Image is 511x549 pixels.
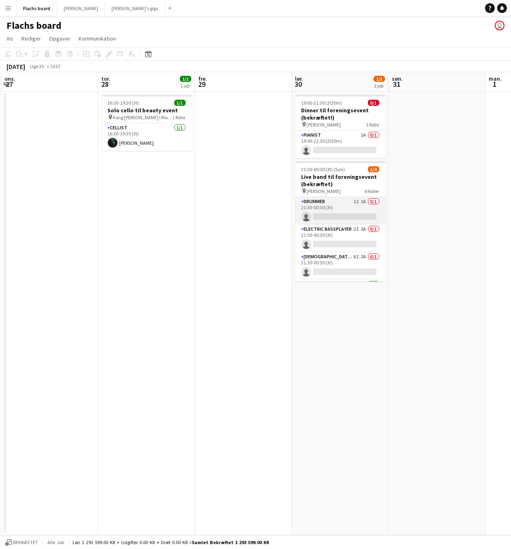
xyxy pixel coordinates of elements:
[295,161,386,281] app-job-card: 21:30-00:30 (3t) (Sun)1/4Live band til foreningsevent (bekræftet) [PERSON_NAME]4 RollerDrummer1I1...
[295,197,386,225] app-card-role: Drummer1I1A0/121:30-00:30 (3t)
[301,100,342,106] span: 19:00-21:30 (2t30m)
[295,280,386,307] app-card-role: Guitarist1/1
[113,114,173,120] span: Kong [PERSON_NAME] i Magasin på Kongens Nytorv
[3,33,17,44] a: Vis
[73,539,269,545] div: Løn 1 293 599.00 KR + Udgifter 0.00 KR + Diæt 0.00 KR =
[294,79,303,89] span: 30
[173,114,186,120] span: 1 Rolle
[18,33,44,44] a: Rediger
[392,75,403,82] span: søn.
[301,166,345,172] span: 21:30-00:30 (3t) (Sun)
[295,95,386,158] app-job-card: 19:00-21:30 (2t30m)0/1Dinner til foreningsevent (bekræftet!) [PERSON_NAME]1 RollePianist1A0/119:0...
[50,63,61,69] div: CEST
[365,188,379,194] span: 4 Roller
[295,252,386,280] app-card-role: [DEMOGRAPHIC_DATA] Singer6I2A0/121:30-00:30 (3t)
[105,0,165,16] button: [PERSON_NAME]'s gigs
[374,83,385,89] div: 2 job
[6,62,25,71] div: [DATE]
[101,95,192,151] app-job-card: 16:30-19:30 (3t)1/1Solo cello til beauty event Kong [PERSON_NAME] i Magasin på Kongens Nytorv1 Ro...
[27,63,47,69] span: Uge 35
[197,79,207,89] span: 29
[295,107,386,121] h3: Dinner til foreningsevent (bekræftet!)
[13,540,38,545] span: Bekræftet
[75,33,119,44] a: Kommunikation
[79,35,116,42] span: Kommunikation
[368,100,379,106] span: 0/1
[366,122,379,128] span: 1 Rolle
[295,173,386,188] h3: Live band til foreningsevent (bekræftet)
[49,35,71,42] span: Opgaver
[307,188,341,194] span: [PERSON_NAME]
[6,35,13,42] span: Vis
[101,75,110,82] span: tor.
[101,123,192,151] app-card-role: Cellist1/116:30-19:30 (3t)[PERSON_NAME]
[101,107,192,114] h3: Solo cello til beauty event
[46,33,74,44] a: Opgaver
[391,79,403,89] span: 31
[489,75,502,82] span: man.
[374,76,385,82] span: 1/5
[495,21,505,30] app-user-avatar: Frederik Flach
[487,79,502,89] span: 1
[368,166,379,172] span: 1/4
[46,539,66,545] span: Alle job
[295,131,386,158] app-card-role: Pianist1A0/119:00-21:30 (2t30m)
[6,19,62,32] h1: Flachs board
[198,75,207,82] span: fre.
[295,225,386,252] app-card-role: Electric Bassplayer2I2A0/121:30-00:30 (3t)
[21,35,41,42] span: Rediger
[180,76,191,82] span: 1/1
[4,75,15,82] span: ons.
[4,538,39,547] button: Bekræftet
[192,539,269,545] span: Samlet bekræftet 1 293 599.00 KR
[307,122,341,128] span: [PERSON_NAME]
[57,0,105,16] button: [PERSON_NAME]
[295,75,303,82] span: lør.
[108,100,139,106] span: 16:30-19:30 (3t)
[17,0,57,16] button: Flachs board
[180,83,191,89] div: 1 job
[174,100,186,106] span: 1/1
[100,79,110,89] span: 28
